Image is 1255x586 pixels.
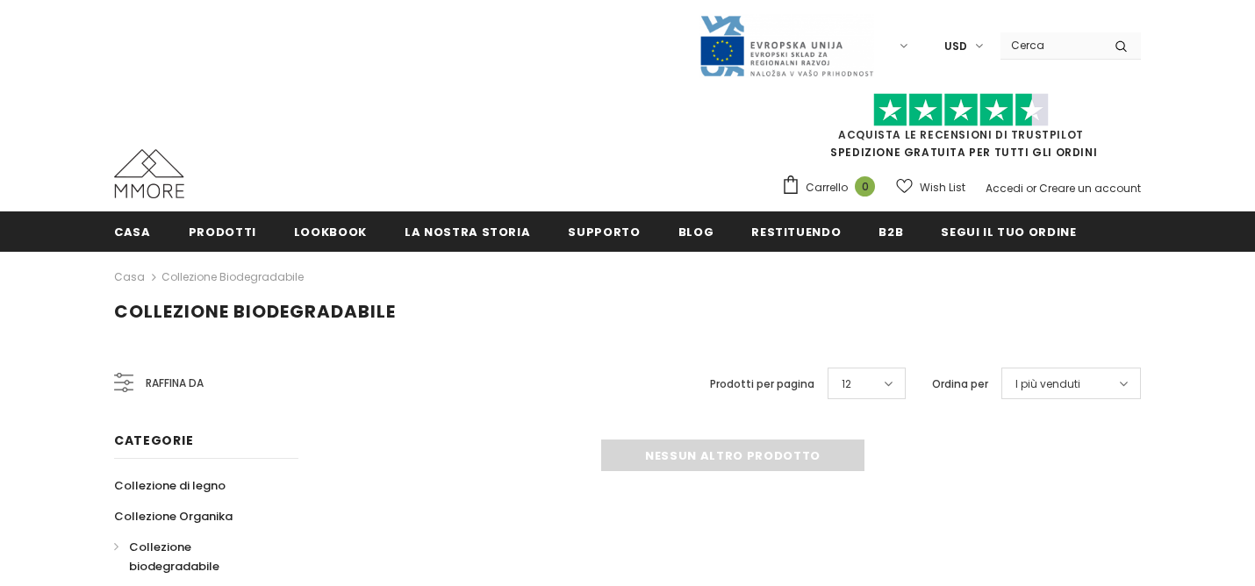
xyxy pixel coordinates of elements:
a: Lookbook [294,211,367,251]
input: Search Site [1000,32,1101,58]
span: Restituendo [751,224,841,240]
a: Segui il tuo ordine [941,211,1076,251]
span: Collezione biodegradabile [114,299,396,324]
a: Prodotti [189,211,256,251]
a: supporto [568,211,640,251]
span: Collezione biodegradabile [129,539,219,575]
span: Wish List [920,179,965,197]
span: Blog [678,224,714,240]
span: Lookbook [294,224,367,240]
a: La nostra storia [405,211,530,251]
span: Carrello [806,179,848,197]
a: Blog [678,211,714,251]
span: USD [944,38,967,55]
span: 0 [855,176,875,197]
span: Segui il tuo ordine [941,224,1076,240]
img: Fidati di Pilot Stars [873,93,1049,127]
a: Acquista le recensioni di TrustPilot [838,127,1084,142]
a: Javni Razpis [699,38,874,53]
span: B2B [878,224,903,240]
label: Prodotti per pagina [710,375,814,393]
label: Ordina per [932,375,988,393]
span: La nostra storia [405,224,530,240]
span: Categorie [114,432,193,449]
a: Restituendo [751,211,841,251]
a: Casa [114,211,151,251]
a: Creare un account [1039,181,1141,196]
a: Collezione biodegradabile [114,532,279,582]
a: Collezione di legno [114,470,226,501]
a: Wish List [896,172,965,203]
a: Accedi [986,181,1023,196]
a: Carrello 0 [781,175,884,201]
span: SPEDIZIONE GRATUITA PER TUTTI GLI ORDINI [781,101,1141,160]
span: Prodotti [189,224,256,240]
span: Collezione Organika [114,508,233,525]
a: Casa [114,267,145,288]
span: Raffina da [146,374,204,393]
a: Collezione biodegradabile [161,269,304,284]
span: I più venduti [1015,375,1080,393]
img: Casi MMORE [114,149,184,198]
span: Casa [114,224,151,240]
span: 12 [842,375,851,393]
a: B2B [878,211,903,251]
span: supporto [568,224,640,240]
img: Javni Razpis [699,14,874,78]
a: Collezione Organika [114,501,233,532]
span: Collezione di legno [114,477,226,494]
span: or [1026,181,1036,196]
